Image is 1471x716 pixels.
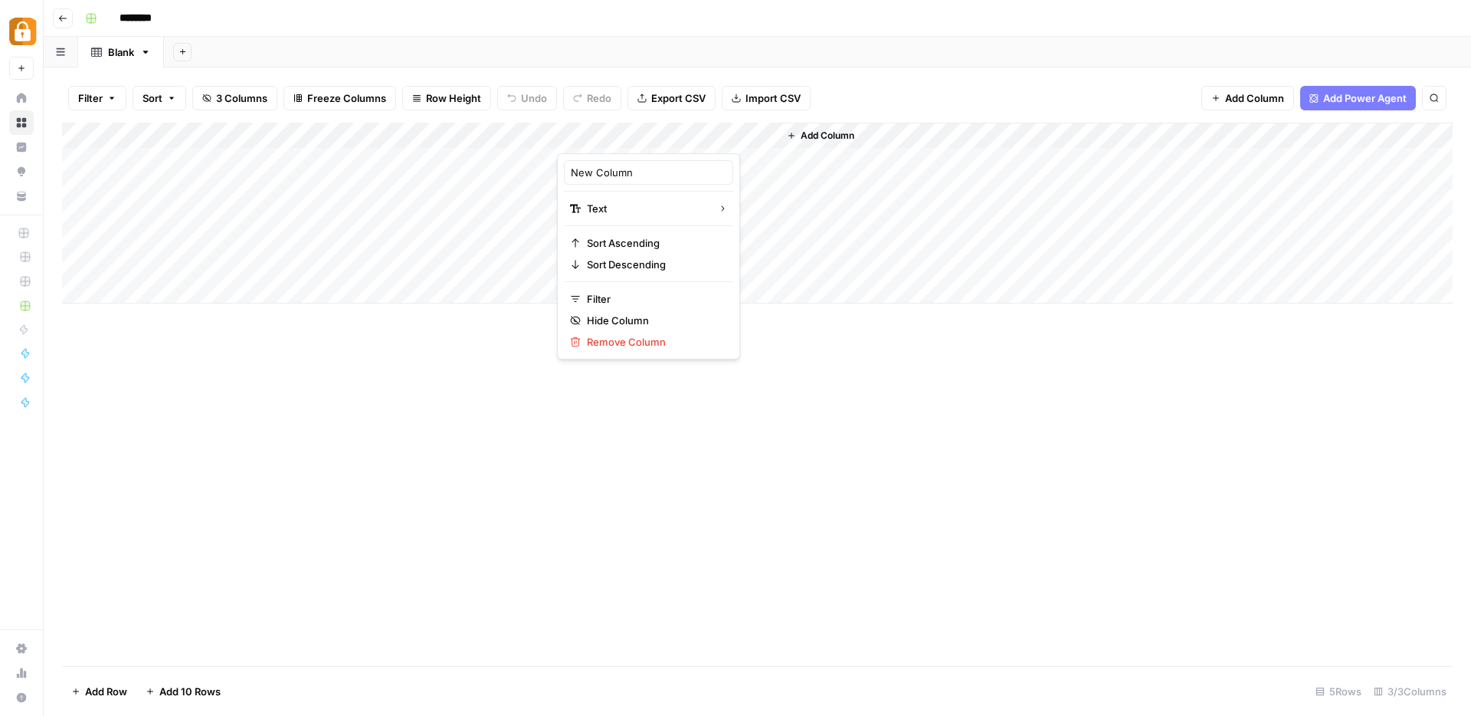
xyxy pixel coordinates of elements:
[307,90,386,106] span: Freeze Columns
[9,110,34,135] a: Browse
[521,90,547,106] span: Undo
[283,86,396,110] button: Freeze Columns
[722,86,811,110] button: Import CSV
[62,679,136,704] button: Add Row
[801,129,854,143] span: Add Column
[108,44,134,60] div: Blank
[9,636,34,661] a: Settings
[497,86,557,110] button: Undo
[426,90,481,106] span: Row Height
[627,86,716,110] button: Export CSV
[587,235,721,251] span: Sort Ascending
[78,90,103,106] span: Filter
[9,135,34,159] a: Insights
[9,184,34,209] a: Your Data
[587,257,721,272] span: Sort Descending
[9,685,34,710] button: Help + Support
[587,334,721,350] span: Remove Column
[651,90,706,106] span: Export CSV
[9,18,37,45] img: Adzz Logo
[192,86,277,110] button: 3 Columns
[85,684,127,699] span: Add Row
[402,86,491,110] button: Row Height
[745,90,801,106] span: Import CSV
[587,291,721,307] span: Filter
[781,126,860,146] button: Add Column
[1300,86,1416,110] button: Add Power Agent
[1201,86,1294,110] button: Add Column
[9,12,34,51] button: Workspace: Adzz
[159,684,221,699] span: Add 10 Rows
[9,661,34,685] a: Usage
[68,86,126,110] button: Filter
[563,86,621,110] button: Redo
[1323,90,1407,106] span: Add Power Agent
[1368,679,1453,704] div: 3/3 Columns
[143,90,162,106] span: Sort
[136,679,230,704] button: Add 10 Rows
[587,313,721,328] span: Hide Column
[587,90,611,106] span: Redo
[1309,679,1368,704] div: 5 Rows
[133,86,186,110] button: Sort
[216,90,267,106] span: 3 Columns
[9,159,34,184] a: Opportunities
[1225,90,1284,106] span: Add Column
[78,37,164,67] a: Blank
[9,86,34,110] a: Home
[587,201,706,216] span: Text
